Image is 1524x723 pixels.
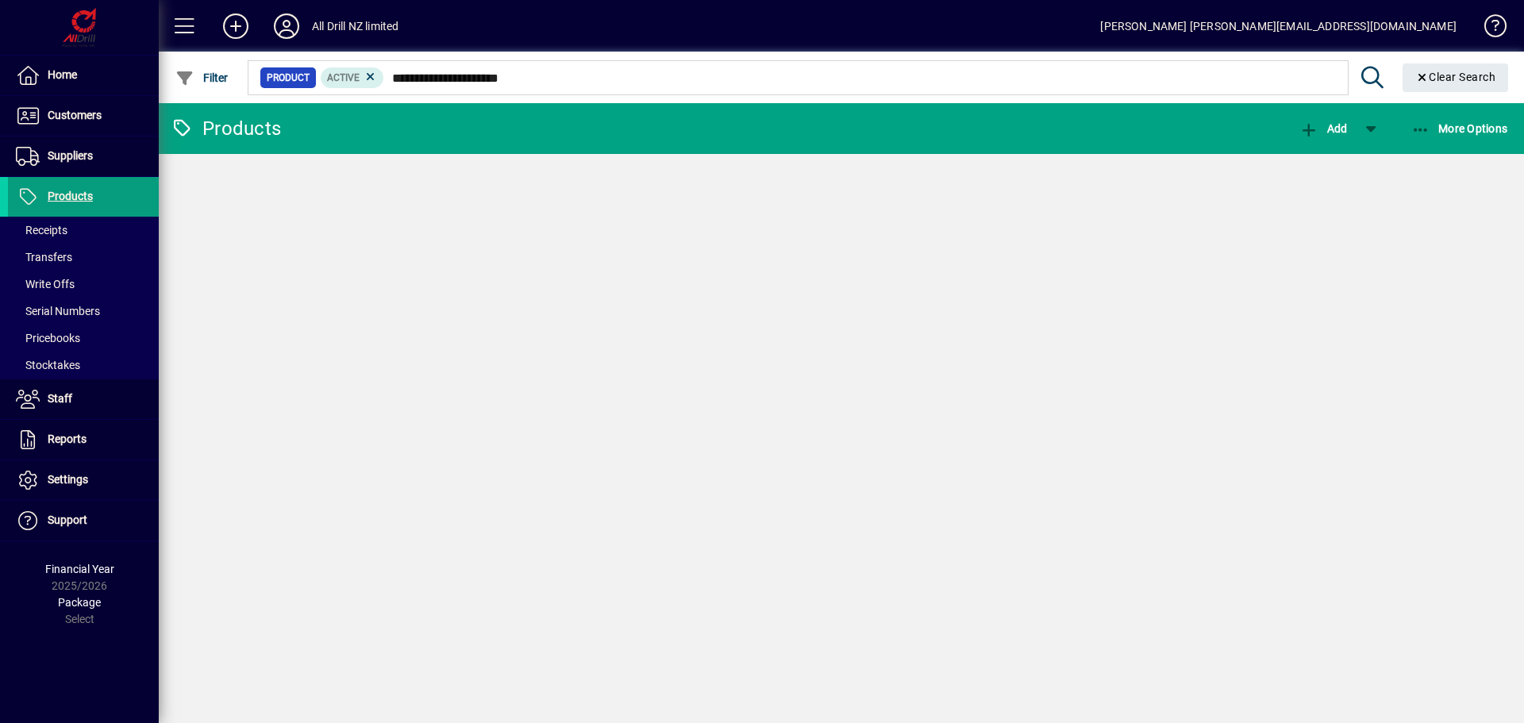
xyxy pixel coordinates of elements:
[16,332,80,344] span: Pricebooks
[171,116,281,141] div: Products
[58,596,101,609] span: Package
[8,298,159,325] a: Serial Numbers
[8,379,159,419] a: Staff
[1415,71,1496,83] span: Clear Search
[8,420,159,460] a: Reports
[48,433,87,445] span: Reports
[1100,13,1457,39] div: [PERSON_NAME] [PERSON_NAME][EMAIL_ADDRESS][DOMAIN_NAME]
[1472,3,1504,55] a: Knowledge Base
[1295,114,1351,143] button: Add
[8,460,159,500] a: Settings
[16,224,67,237] span: Receipts
[48,513,87,526] span: Support
[8,56,159,95] a: Home
[267,70,310,86] span: Product
[45,563,114,575] span: Financial Year
[210,12,261,40] button: Add
[48,68,77,81] span: Home
[16,359,80,371] span: Stocktakes
[321,67,384,88] mat-chip: Activation Status: Active
[48,190,93,202] span: Products
[8,352,159,379] a: Stocktakes
[48,109,102,121] span: Customers
[312,13,399,39] div: All Drill NZ limited
[48,392,72,405] span: Staff
[327,72,360,83] span: Active
[171,63,233,92] button: Filter
[16,251,72,263] span: Transfers
[8,217,159,244] a: Receipts
[1403,63,1509,92] button: Clear
[1299,122,1347,135] span: Add
[8,137,159,176] a: Suppliers
[8,271,159,298] a: Write Offs
[48,473,88,486] span: Settings
[48,149,93,162] span: Suppliers
[16,305,100,317] span: Serial Numbers
[175,71,229,84] span: Filter
[16,278,75,290] span: Write Offs
[8,325,159,352] a: Pricebooks
[8,96,159,136] a: Customers
[8,501,159,540] a: Support
[1411,122,1508,135] span: More Options
[261,12,312,40] button: Profile
[8,244,159,271] a: Transfers
[1407,114,1512,143] button: More Options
